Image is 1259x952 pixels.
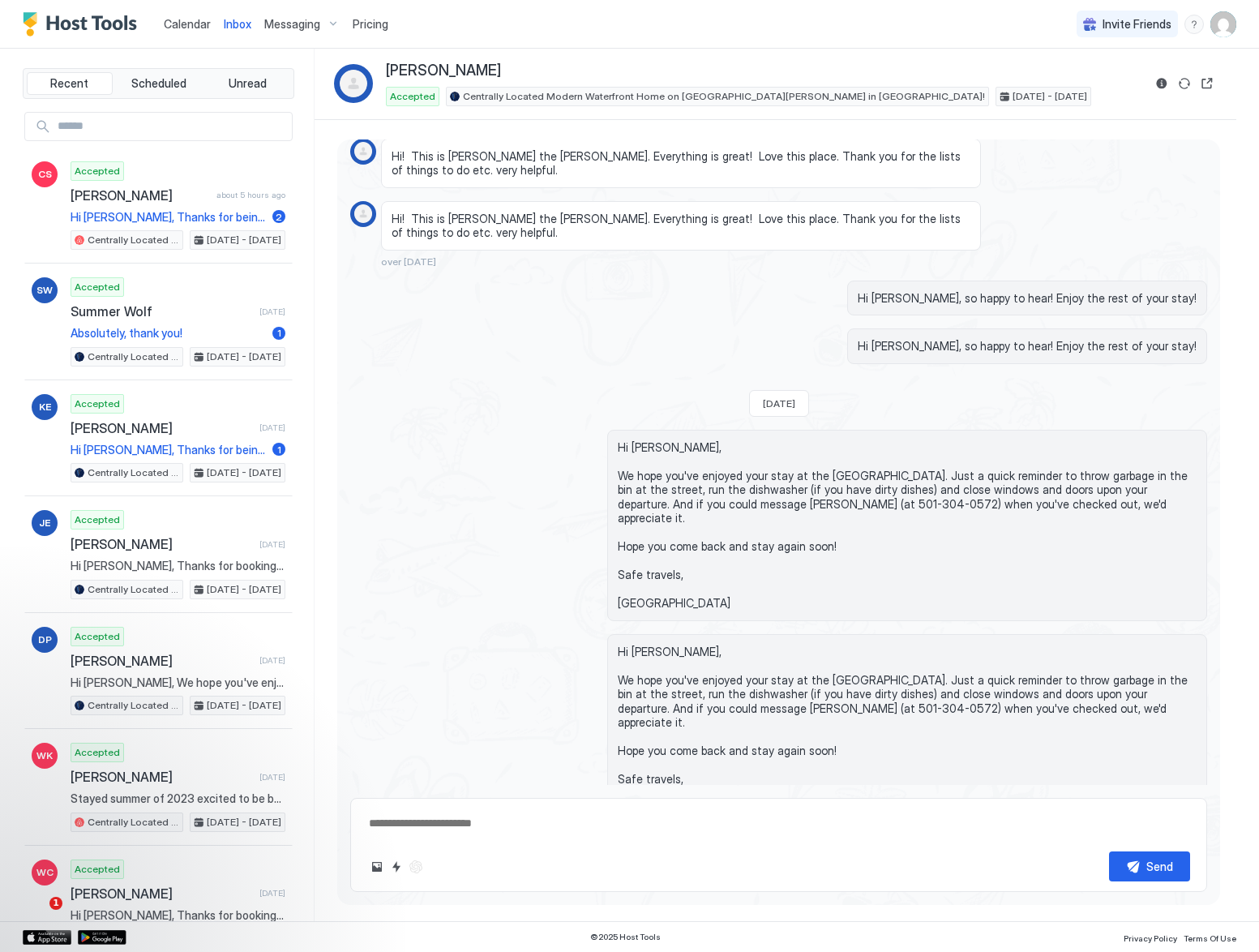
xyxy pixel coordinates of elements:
span: Centrally Located Modern Waterfront Home on [GEOGRAPHIC_DATA][PERSON_NAME] in [GEOGRAPHIC_DATA]! [88,465,179,480]
span: Terms Of Use [1184,933,1236,943]
span: [DATE] [259,772,285,783]
span: Stayed summer of 2023 excited to be back! [71,791,285,806]
span: 1 [49,897,62,910]
button: Upload image [367,857,387,877]
span: Unread [229,76,267,91]
span: Absolutely, thank you! [71,326,266,341]
span: Accepted [390,89,435,104]
span: DP [38,633,52,647]
span: [DATE] - [DATE] [207,698,281,713]
span: KE [39,400,51,414]
span: Accepted [75,164,120,178]
a: App Store [23,930,71,945]
span: Hi [PERSON_NAME], Thanks for being such a great guest and taking care of our place. We left you a... [71,443,266,457]
span: Inbox [224,17,251,31]
div: User profile [1210,11,1236,37]
span: 1 [277,444,281,456]
iframe: Intercom notifications message [12,795,336,908]
button: Sync reservation [1175,74,1194,93]
span: [DATE] - [DATE] [207,349,281,364]
span: WK [36,748,53,763]
span: Accepted [75,745,120,760]
span: Privacy Policy [1124,933,1177,943]
span: over [DATE] [381,255,436,268]
a: Calendar [164,15,211,32]
span: Calendar [164,17,211,31]
span: Hi [PERSON_NAME], so happy to hear! Enjoy the rest of your stay! [858,291,1197,306]
span: [PERSON_NAME] [386,62,501,80]
span: Hi [PERSON_NAME], Thanks for booking the [GEOGRAPHIC_DATA] Home! We have reserved the following d... [71,908,285,923]
span: Recent [50,76,88,91]
button: Send [1109,851,1190,881]
span: [DATE] [763,397,795,410]
span: Summer Wolf [71,303,253,319]
span: Hi [PERSON_NAME], Thanks for booking the [GEOGRAPHIC_DATA] Home! We have reserved the following d... [71,559,285,573]
span: Hi [PERSON_NAME], We hope you've enjoyed your stay at the [GEOGRAPHIC_DATA]. Just a quick reminde... [618,440,1197,611]
span: [PERSON_NAME] [71,536,253,552]
div: Send [1146,858,1173,875]
span: [DATE] - [DATE] [1013,89,1087,104]
span: JE [39,516,50,530]
span: Accepted [75,397,120,411]
span: [DATE] - [DATE] [207,465,281,480]
span: Hi [PERSON_NAME], so happy to hear! Enjoy the rest of your stay! [858,339,1197,354]
span: Accepted [75,280,120,294]
span: [PERSON_NAME] [71,187,210,204]
span: Accepted [75,512,120,527]
span: © 2025 Host Tools [590,932,661,942]
button: Unread [204,72,290,95]
div: menu [1184,15,1204,34]
span: [DATE] [259,307,285,317]
a: Google Play Store [78,930,126,945]
span: [DATE] - [DATE] [207,582,281,597]
button: Recent [27,72,113,95]
span: Messaging [264,17,320,32]
span: [PERSON_NAME] [71,420,253,436]
span: about 5 hours ago [216,190,285,200]
span: Centrally Located Modern Waterfront Home on [GEOGRAPHIC_DATA][PERSON_NAME] in [GEOGRAPHIC_DATA]! [88,582,179,597]
span: [DATE] [259,539,285,550]
span: Scheduled [131,76,186,91]
a: Terms Of Use [1184,928,1236,946]
span: Hi [PERSON_NAME], We hope you've enjoyed your stay at the [GEOGRAPHIC_DATA]. Just a quick reminde... [618,645,1197,815]
iframe: Intercom live chat [16,897,55,936]
span: SW [36,283,53,298]
span: [PERSON_NAME] [71,653,253,669]
input: Input Field [51,113,292,140]
span: Hi! This is [PERSON_NAME] the [PERSON_NAME]. Everything is great! Love this place. Thank you for ... [392,212,970,240]
button: Open reservation [1197,74,1217,93]
button: Scheduled [116,72,202,95]
a: Privacy Policy [1124,928,1177,946]
span: [DATE] [259,422,285,433]
span: 1 [277,327,281,339]
span: Invite Friends [1103,17,1171,32]
a: Inbox [224,15,251,32]
button: Reservation information [1152,74,1171,93]
span: Pricing [353,17,388,32]
span: CS [38,167,52,182]
span: Centrally Located Modern Waterfront Home on [GEOGRAPHIC_DATA][PERSON_NAME] in [GEOGRAPHIC_DATA]! [463,89,985,104]
span: Hi [PERSON_NAME], We hope you've enjoyed your stay at the [GEOGRAPHIC_DATA]. Just a quick reminde... [71,675,285,690]
span: 2 [276,211,282,223]
span: [PERSON_NAME] [71,769,253,785]
span: Centrally Located Modern Waterfront Home on [GEOGRAPHIC_DATA][PERSON_NAME] in [GEOGRAPHIC_DATA]! [88,698,179,713]
a: Host Tools Logo [23,12,144,36]
span: [DATE] [259,655,285,666]
span: Centrally Located Modern Waterfront Home on [GEOGRAPHIC_DATA][PERSON_NAME] in [GEOGRAPHIC_DATA]! [88,349,179,364]
button: Quick reply [387,857,406,877]
div: tab-group [23,68,294,99]
span: [DATE] - [DATE] [207,233,281,247]
span: Hi [PERSON_NAME], Thanks for being such a great guest and taking care of our place. We left you a... [71,210,266,225]
span: Centrally Located Modern Waterfront Home on [GEOGRAPHIC_DATA][PERSON_NAME] in [GEOGRAPHIC_DATA]! [88,233,179,247]
span: Accepted [75,629,120,644]
span: Hi! This is [PERSON_NAME] the [PERSON_NAME]. Everything is great! Love this place. Thank you for ... [392,149,970,178]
